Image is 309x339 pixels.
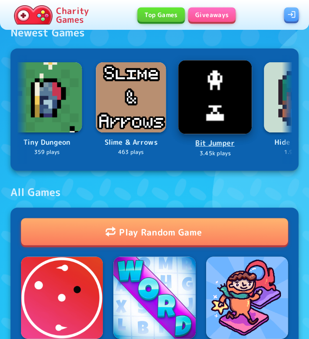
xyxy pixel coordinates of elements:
a: shuffle iconPlay Random Game [21,218,288,245]
img: Logo [178,60,252,134]
p: 3.45k plays [179,149,251,157]
div: All Games [11,185,60,199]
p: 359 plays [12,148,82,157]
img: Logo [96,62,166,132]
a: Charity Games [11,4,92,26]
img: Logo [113,257,195,339]
p: 463 plays [96,148,166,157]
a: Top Games [137,7,185,22]
p: Tiny Dungeon [12,137,82,148]
div: Newest Games [11,25,84,39]
img: Logo [21,257,103,339]
p: Charity Games [56,6,89,24]
img: Logo [206,257,288,339]
a: LogoSlime & Arrows463 plays [96,62,166,157]
a: Giveaways [188,7,236,22]
a: LogoTiny Dungeon359 plays [12,62,82,157]
p: Bit Jumper [179,138,251,150]
img: Charity.Games [14,5,53,25]
img: Logo [12,62,82,132]
a: LogoBit Jumper3.45k plays [179,61,251,157]
p: Slime & Arrows [96,137,166,148]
